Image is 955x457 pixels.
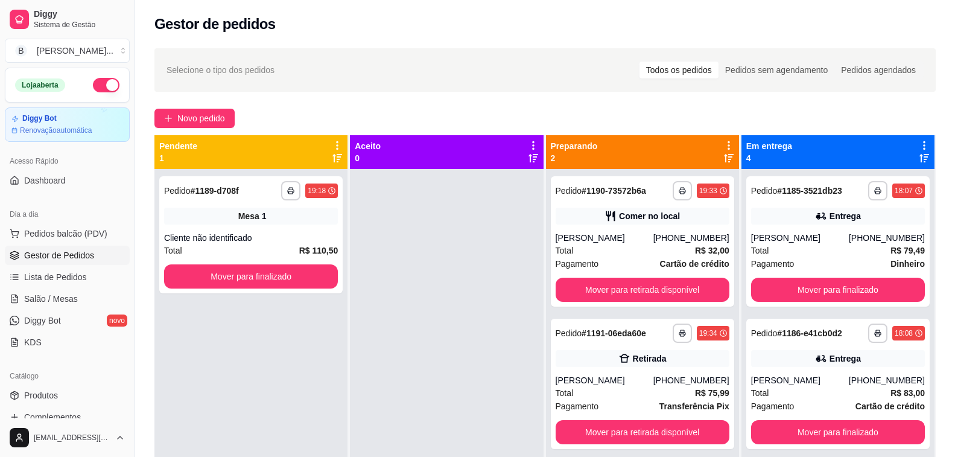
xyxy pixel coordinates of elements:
span: Pagamento [556,257,599,270]
div: 1 [262,210,267,222]
div: [PHONE_NUMBER] [849,232,925,244]
strong: # 1189-d708f [191,186,239,196]
strong: Cartão de crédito [855,401,925,411]
p: Preparando [551,140,598,152]
div: Entrega [830,353,861,365]
span: Pedido [751,328,778,338]
span: Total [751,386,769,400]
span: plus [164,114,173,123]
div: 18:07 [895,186,913,196]
span: Lista de Pedidos [24,271,87,283]
span: Pagamento [751,257,795,270]
span: Produtos [24,389,58,401]
div: 19:34 [699,328,717,338]
button: Alterar Status [93,78,119,92]
p: Pendente [159,140,197,152]
a: Complementos [5,407,130,427]
div: Loja aberta [15,78,65,92]
a: Produtos [5,386,130,405]
span: Pagamento [556,400,599,413]
span: Pedidos balcão (PDV) [24,228,107,240]
button: Pedidos balcão (PDV) [5,224,130,243]
div: [PERSON_NAME] ... [37,45,113,57]
button: Novo pedido [154,109,235,128]
strong: # 1190-73572b6a [582,186,646,196]
a: KDS [5,333,130,352]
span: Diggy [34,9,125,20]
span: Mesa [238,210,259,222]
p: 1 [159,152,197,164]
strong: # 1185-3521db23 [777,186,842,196]
article: Diggy Bot [22,114,57,123]
p: Em entrega [746,140,792,152]
strong: R$ 110,50 [299,246,338,255]
div: 19:33 [699,186,717,196]
strong: R$ 79,49 [890,246,925,255]
p: Aceito [355,140,381,152]
strong: Dinheiro [890,259,925,269]
div: [PERSON_NAME] [751,232,849,244]
a: Lista de Pedidos [5,267,130,287]
button: Mover para retirada disponível [556,278,729,302]
span: Pedido [164,186,191,196]
a: Dashboard [5,171,130,190]
span: Sistema de Gestão [34,20,125,30]
button: Select a team [5,39,130,63]
div: [PERSON_NAME] [751,374,849,386]
span: Gestor de Pedidos [24,249,94,261]
h2: Gestor de pedidos [154,14,276,34]
div: Pedidos sem agendamento [719,62,834,78]
div: Dia a dia [5,205,130,224]
span: Complementos [24,411,81,423]
div: 19:18 [308,186,326,196]
button: [EMAIL_ADDRESS][DOMAIN_NAME] [5,423,130,452]
div: Pedidos agendados [834,62,922,78]
p: 4 [746,152,792,164]
a: DiggySistema de Gestão [5,5,130,34]
strong: R$ 83,00 [890,388,925,398]
strong: R$ 32,00 [695,246,729,255]
div: Retirada [633,353,667,365]
div: Acesso Rápido [5,152,130,171]
article: Renovação automática [20,126,92,135]
div: Todos os pedidos [639,62,719,78]
p: 2 [551,152,598,164]
div: [PHONE_NUMBER] [849,374,925,386]
strong: Transferência Pix [659,401,729,411]
a: Diggy Botnovo [5,311,130,330]
strong: R$ 75,99 [695,388,729,398]
span: Pedido [556,186,582,196]
strong: Cartão de crédito [660,259,729,269]
span: Total [556,386,574,400]
a: Gestor de Pedidos [5,246,130,265]
span: Selecione o tipo dos pedidos [167,63,274,77]
button: Mover para retirada disponível [556,420,729,444]
span: B [15,45,27,57]
a: Salão / Mesas [5,289,130,308]
strong: # 1186-e41cb0d2 [777,328,842,338]
div: [PHONE_NUMBER] [653,232,729,244]
div: Cliente não identificado [164,232,338,244]
p: 0 [355,152,381,164]
span: KDS [24,336,42,348]
div: Entrega [830,210,861,222]
button: Mover para finalizado [164,264,338,289]
button: Mover para finalizado [751,278,925,302]
span: Dashboard [24,174,66,187]
div: [PHONE_NUMBER] [653,374,729,386]
span: Salão / Mesas [24,293,78,305]
div: Catálogo [5,366,130,386]
div: Comer no local [619,210,680,222]
span: [EMAIL_ADDRESS][DOMAIN_NAME] [34,433,110,443]
span: Pedido [556,328,582,338]
span: Pagamento [751,400,795,413]
span: Total [164,244,182,257]
a: Diggy BotRenovaçãoautomática [5,107,130,142]
button: Mover para finalizado [751,420,925,444]
span: Total [751,244,769,257]
span: Novo pedido [177,112,225,125]
span: Diggy Bot [24,315,61,327]
div: [PERSON_NAME] [556,374,653,386]
div: 18:08 [895,328,913,338]
span: Pedido [751,186,778,196]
